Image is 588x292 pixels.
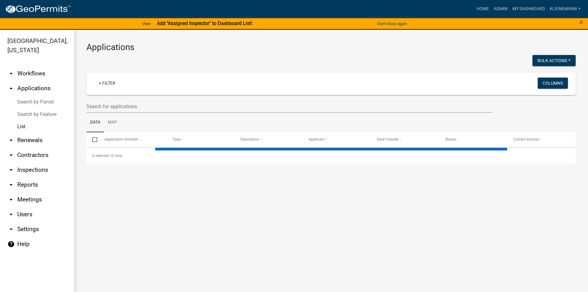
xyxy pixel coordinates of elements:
[86,132,98,147] datatable-header-cell: Select
[140,19,153,29] a: View
[579,19,583,26] button: Close
[86,148,576,163] div: 0 total
[371,132,439,147] datatable-header-cell: Date Created
[86,113,104,133] a: Data
[491,3,510,15] a: Admin
[104,113,121,133] a: Map
[538,78,568,89] button: Columns
[7,151,15,159] i: arrow_drop_down
[7,181,15,188] i: arrow_drop_down
[7,196,15,203] i: arrow_drop_down
[92,154,111,158] span: 0 selected /
[235,132,303,147] datatable-header-cell: Description
[439,132,507,147] datatable-header-cell: Status
[7,226,15,233] i: arrow_drop_down
[547,3,583,15] a: klienemann
[532,55,576,66] button: Bulk Actions
[7,70,15,77] i: arrow_drop_down
[173,137,181,142] span: Type
[510,3,547,15] a: My Dashboard
[507,132,576,147] datatable-header-cell: Current Activity
[513,137,539,142] span: Current Activity
[86,100,493,113] input: Search for applications
[94,78,120,89] a: + Filter
[104,137,138,142] span: Application Number
[7,211,15,218] i: arrow_drop_down
[7,240,15,248] i: help
[7,85,15,92] i: arrow_drop_up
[445,137,456,142] span: Status
[157,20,252,26] strong: Add "Assigned Inspector" to Dashboard List!
[98,132,166,147] datatable-header-cell: Application Number
[7,166,15,174] i: arrow_drop_down
[240,137,259,142] span: Description
[579,18,583,27] span: ×
[166,132,235,147] datatable-header-cell: Type
[377,137,398,142] span: Date Created
[86,42,576,53] h3: Applications
[7,137,15,144] i: arrow_drop_down
[375,19,409,29] button: Don't show again
[309,137,325,142] span: Applicant
[303,132,371,147] datatable-header-cell: Applicant
[474,3,491,15] a: Home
